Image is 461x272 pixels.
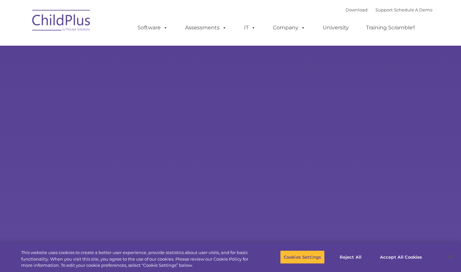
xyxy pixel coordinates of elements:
a: Download [346,7,368,12]
button: Accept All Cookies [376,250,426,264]
button: Reject All [330,250,371,264]
font: | [346,7,432,12]
a: Software [131,21,174,34]
a: University [316,21,355,34]
a: Schedule A Demo [394,7,432,12]
div: This website uses cookies to create a better user experience, provide statistics about user visit... [21,249,253,269]
button: Cookies Settings [280,250,325,264]
button: Close [443,250,458,264]
a: Company [266,21,312,34]
a: IT [237,21,262,34]
img: ChildPlus by Procare Solutions [29,5,94,38]
a: Assessments [179,21,233,34]
a: Support [375,7,393,12]
a: Training Scramble!! [359,21,422,34]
